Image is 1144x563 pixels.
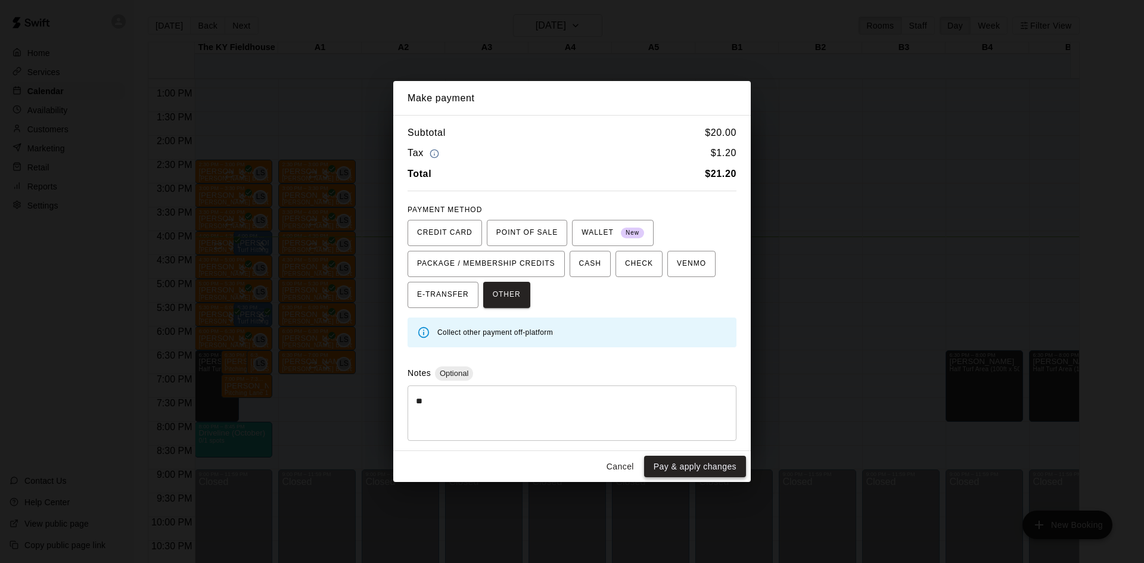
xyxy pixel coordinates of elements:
h6: $ 20.00 [705,125,736,141]
button: Pay & apply changes [644,456,746,478]
span: Optional [435,369,473,378]
span: WALLET [582,223,644,242]
span: CREDIT CARD [417,223,472,242]
span: POINT OF SALE [496,223,558,242]
h6: Subtotal [408,125,446,141]
button: Cancel [601,456,639,478]
button: E-TRANSFER [408,282,478,308]
span: PAYMENT METHOD [408,206,482,214]
button: CREDIT CARD [408,220,482,246]
span: CASH [579,254,601,273]
span: E-TRANSFER [417,285,469,304]
label: Notes [408,368,431,378]
span: VENMO [677,254,706,273]
h6: Tax [408,145,442,161]
b: $ 21.20 [705,169,736,179]
button: CHECK [615,251,663,277]
button: WALLET New [572,220,654,246]
span: CHECK [625,254,653,273]
h6: $ 1.20 [711,145,736,161]
h2: Make payment [393,81,751,116]
b: Total [408,169,431,179]
span: OTHER [493,285,521,304]
button: OTHER [483,282,530,308]
button: PACKAGE / MEMBERSHIP CREDITS [408,251,565,277]
span: Collect other payment off-platform [437,328,553,337]
button: CASH [570,251,611,277]
span: PACKAGE / MEMBERSHIP CREDITS [417,254,555,273]
button: VENMO [667,251,716,277]
span: New [621,225,644,241]
button: POINT OF SALE [487,220,567,246]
